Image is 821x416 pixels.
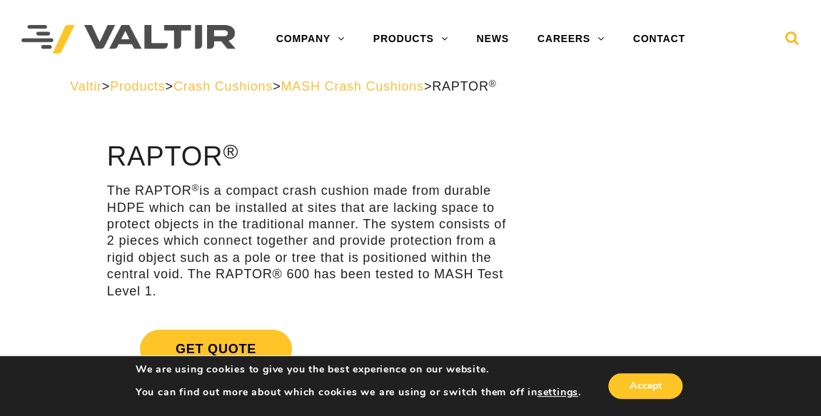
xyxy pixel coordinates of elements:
a: Crash Cushions [173,79,273,93]
a: MASH Crash Cushions [281,79,423,93]
img: Valtir [21,25,236,54]
button: settings [538,386,578,399]
a: Get Quote [107,313,509,385]
span: RAPTOR [432,79,496,93]
div: > > > > [70,78,750,95]
a: COMPANY [262,25,359,54]
sup: ® [489,78,497,89]
p: You can find out more about which cookies we are using or switch them off in . [136,386,581,399]
a: CAREERS [523,25,619,54]
sup: ® [192,183,200,193]
a: Valtir [70,79,101,93]
a: CONTACT [618,25,699,54]
a: Products [110,79,165,93]
a: PRODUCTS [359,25,463,54]
h1: RAPTOR [107,142,509,172]
p: We are using cookies to give you the best experience on our website. [136,363,581,376]
button: Accept [608,373,683,399]
span: Get Quote [140,330,292,368]
a: NEWS [462,25,523,54]
p: The RAPTOR is a compact crash cushion made from durable HDPE which can be installed at sites that... [107,183,509,300]
sup: ® [223,140,238,163]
